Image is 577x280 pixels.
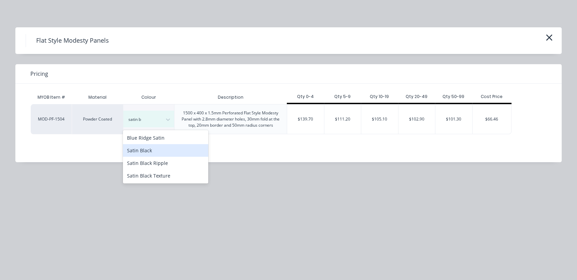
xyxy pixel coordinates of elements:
span: Pricing [30,70,48,78]
div: Satin Black Ripple [123,157,208,169]
h4: Flat Style Modesty Panels [26,34,119,47]
div: 1500 x 400 x 1.5mm Perforated Flat Style Modesty Panel with 2.8mm diameter holes, 30mm fold at th... [180,110,281,128]
div: Powder Coated [72,104,123,134]
div: Qty 20-49 [398,94,435,100]
div: Satin Black Texture [123,169,208,182]
div: $101.30 [435,104,472,134]
div: Blue Ridge Satin [123,131,208,144]
div: $105.10 [361,104,398,134]
div: $66.46 [473,104,511,134]
div: Satin Black [123,144,208,157]
div: Colour [123,90,174,104]
div: Description [212,89,249,106]
div: $102.90 [398,104,435,134]
div: Cost Price [472,94,511,100]
div: Qty 0-4 [287,94,324,100]
div: MYOB Item # [31,90,72,104]
div: Qty 50-99 [435,94,472,100]
div: Qty 5-9 [324,94,361,100]
div: Material [72,90,123,104]
div: MOD-PF-1504 [31,104,72,134]
div: Qty 10-19 [361,94,398,100]
div: $139.70 [287,104,324,134]
div: $111.20 [324,104,361,134]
